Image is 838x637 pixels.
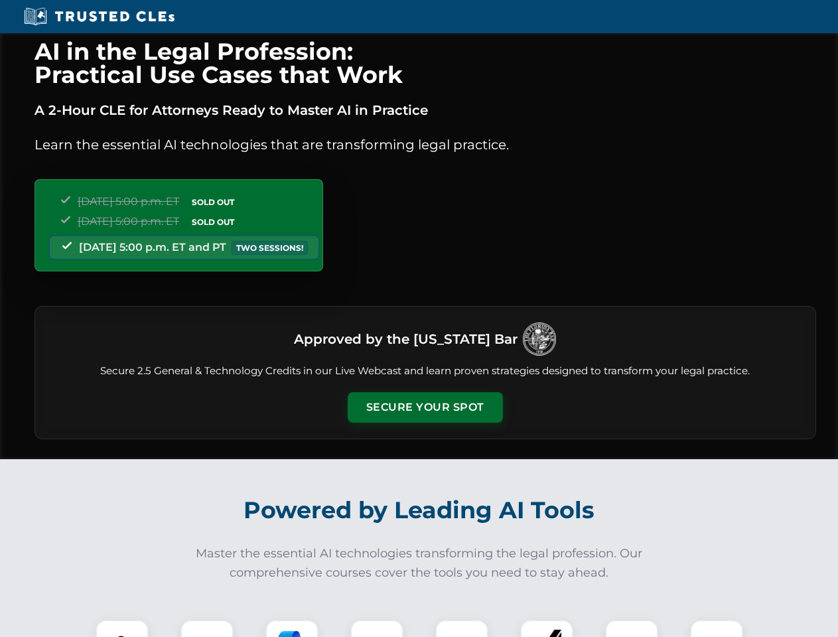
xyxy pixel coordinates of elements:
p: Learn the essential AI technologies that are transforming legal practice. [35,134,816,155]
span: SOLD OUT [187,215,239,229]
p: Secure 2.5 General & Technology Credits in our Live Webcast and learn proven strategies designed ... [51,364,800,379]
span: SOLD OUT [187,195,239,209]
img: Trusted CLEs [20,7,178,27]
img: Logo [523,322,556,356]
span: [DATE] 5:00 p.m. ET [78,195,179,208]
span: [DATE] 5:00 p.m. ET [78,215,179,228]
h3: Approved by the [US_STATE] Bar [294,327,518,351]
button: Secure Your Spot [348,392,503,423]
h1: AI in the Legal Profession: Practical Use Cases that Work [35,40,816,86]
p: Master the essential AI technologies transforming the legal profession. Our comprehensive courses... [187,544,652,583]
p: A 2-Hour CLE for Attorneys Ready to Master AI in Practice [35,100,816,121]
h2: Powered by Leading AI Tools [52,487,787,533]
